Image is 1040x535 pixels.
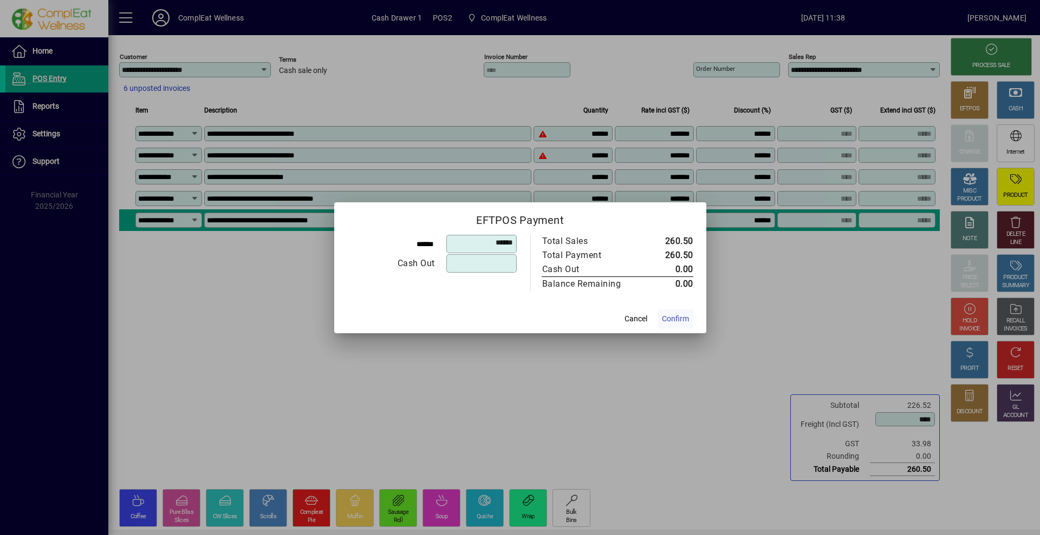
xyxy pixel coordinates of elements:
[542,263,633,276] div: Cash Out
[662,313,689,325] span: Confirm
[658,309,693,329] button: Confirm
[619,309,653,329] button: Cancel
[542,234,644,248] td: Total Sales
[542,248,644,262] td: Total Payment
[334,202,706,234] h2: EFTPOS Payment
[348,257,435,270] div: Cash Out
[644,248,693,262] td: 260.50
[542,278,633,290] div: Balance Remaining
[644,262,693,277] td: 0.00
[644,234,693,248] td: 260.50
[625,313,647,325] span: Cancel
[644,276,693,291] td: 0.00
